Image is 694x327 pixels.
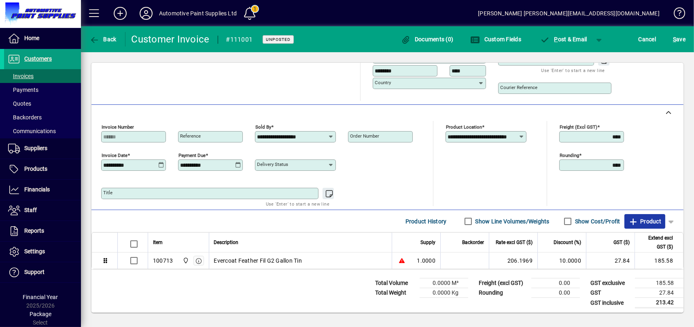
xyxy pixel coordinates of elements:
a: Invoices [4,69,81,83]
span: Cancel [639,33,656,46]
td: 185.58 [635,278,683,288]
span: Reports [24,227,44,234]
span: Unposted [266,37,291,42]
label: Show Line Volumes/Weights [474,217,550,225]
td: 27.84 [635,288,683,298]
mat-label: Country [375,80,391,85]
span: Support [24,269,45,275]
td: 0.0000 M³ [420,278,468,288]
mat-label: Reference [180,133,201,139]
td: Total Weight [371,288,420,298]
mat-hint: Use 'Enter' to start a new line [266,199,329,208]
span: Item [153,238,163,247]
span: Evercoat Feather Fil G2 Gallon Tin [214,257,302,265]
td: Total Volume [371,278,420,288]
span: Extend excl GST ($) [640,234,673,251]
td: Rounding [475,288,531,298]
mat-hint: Use 'Enter' to start a new line [541,66,605,75]
button: Add [107,6,133,21]
mat-label: Invoice date [102,153,127,158]
a: Products [4,159,81,179]
a: Staff [4,200,81,221]
td: 0.00 [531,278,580,288]
button: Product [624,214,665,229]
span: Product History [405,215,447,228]
td: 27.84 [586,253,635,269]
mat-label: Title [103,190,112,195]
button: Save [671,32,688,47]
span: Description [214,238,239,247]
button: Cancel [637,32,658,47]
span: Package [30,311,51,317]
span: Rate excl GST ($) [496,238,533,247]
span: S [673,36,676,42]
button: Back [87,32,119,47]
button: Documents (0) [399,32,456,47]
mat-label: Product location [446,124,482,130]
span: Payments [8,87,38,93]
span: P [554,36,558,42]
span: 1.0000 [417,257,436,265]
td: 213.42 [635,298,683,308]
div: Automotive Paint Supplies Ltd [159,7,237,20]
mat-label: Sold by [255,124,271,130]
app-page-header-button: Back [81,32,125,47]
span: Back [89,36,117,42]
span: Financial Year [23,294,58,300]
button: Profile [133,6,159,21]
span: Product [628,215,661,228]
span: Invoices [8,73,34,79]
span: Settings [24,248,45,255]
td: 10.0000 [537,253,586,269]
div: [PERSON_NAME] [PERSON_NAME][EMAIL_ADDRESS][DOMAIN_NAME] [478,7,660,20]
span: Backorder [462,238,484,247]
div: #111001 [226,33,253,46]
a: Support [4,262,81,282]
span: Documents (0) [401,36,454,42]
button: Product History [402,214,450,229]
span: Custom Fields [470,36,521,42]
label: Show Cost/Profit [573,217,620,225]
span: Communications [8,128,56,134]
span: Home [24,35,39,41]
div: 100713 [153,257,173,265]
span: Products [24,166,47,172]
span: ost & Email [540,36,587,42]
span: Customers [24,55,52,62]
a: Reports [4,221,81,241]
mat-label: Delivery status [257,161,288,167]
span: Discount (%) [554,238,581,247]
td: GST inclusive [586,298,635,308]
span: Backorders [8,114,42,121]
span: GST ($) [613,238,630,247]
mat-label: Invoice number [102,124,134,130]
a: Home [4,28,81,49]
span: Financials [24,186,50,193]
mat-label: Freight (excl GST) [560,124,597,130]
span: ave [673,33,686,46]
a: Backorders [4,110,81,124]
td: 0.00 [531,288,580,298]
a: Communications [4,124,81,138]
span: Automotive Paint Supplies Ltd [180,256,190,265]
td: GST exclusive [586,278,635,288]
span: Quotes [8,100,31,107]
td: GST [586,288,635,298]
a: Financials [4,180,81,200]
td: Freight (excl GST) [475,278,531,288]
a: Knowledge Base [668,2,684,28]
a: Settings [4,242,81,262]
mat-label: Payment due [178,153,206,158]
mat-label: Courier Reference [500,85,537,90]
a: Suppliers [4,138,81,159]
a: Quotes [4,97,81,110]
td: 0.0000 Kg [420,288,468,298]
a: Payments [4,83,81,97]
div: Customer Invoice [132,33,210,46]
div: 206.1969 [494,257,533,265]
button: Custom Fields [468,32,523,47]
mat-label: Rounding [560,153,579,158]
span: Supply [420,238,435,247]
mat-label: Order number [350,133,379,139]
span: Suppliers [24,145,47,151]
